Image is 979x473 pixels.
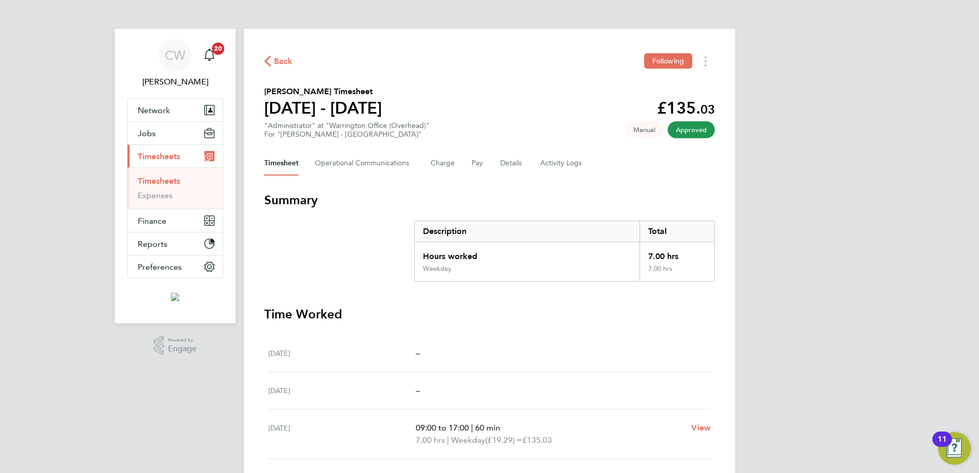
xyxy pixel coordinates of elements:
span: Timesheets [138,152,180,161]
span: £135.03 [522,435,552,445]
button: Reports [127,232,223,255]
div: 7.00 hrs [640,265,714,281]
span: 03 [700,102,715,117]
div: Total [640,221,714,242]
span: 09:00 to 17:00 [416,423,469,433]
span: | [471,423,473,433]
div: For "[PERSON_NAME] - [GEOGRAPHIC_DATA]" [264,130,430,139]
div: Weekday [423,265,452,273]
div: [DATE] [268,384,416,397]
button: Network [127,99,223,121]
span: View [691,423,711,433]
button: Open Resource Center, 11 new notifications [938,432,971,465]
h3: Time Worked [264,306,715,322]
div: [DATE] [268,347,416,359]
span: 60 min [475,423,500,433]
div: 7.00 hrs [640,242,714,265]
span: Network [138,105,170,115]
h2: [PERSON_NAME] Timesheet [264,85,382,98]
div: Description [415,221,640,242]
span: Preferences [138,262,182,272]
span: – [416,385,420,395]
img: linsco-logo-retina.png [171,293,179,301]
div: 11 [938,439,947,453]
span: | [447,435,449,445]
button: Jobs [127,122,223,144]
a: Expenses [138,190,173,200]
span: Jobs [138,128,156,138]
span: Weekday [451,434,485,446]
div: Timesheets [127,167,223,209]
span: This timesheet was manually created. [625,121,664,138]
a: 20 [199,39,220,72]
span: Engage [168,345,197,353]
span: Reports [138,239,167,249]
h3: Summary [264,192,715,208]
button: Timesheet [264,151,299,176]
a: Timesheets [138,176,180,186]
div: Hours worked [415,242,640,265]
button: Timesheets Menu [696,53,715,69]
button: Timesheets [127,145,223,167]
span: Back [274,55,293,68]
button: Pay [472,151,484,176]
span: 20 [212,42,224,55]
a: CW[PERSON_NAME] [127,39,223,88]
span: Powered by [168,336,197,345]
div: Summary [414,221,715,282]
span: Finance [138,216,166,226]
nav: Main navigation [115,29,236,324]
a: Go to home page [127,289,223,305]
span: This timesheet has been approved. [668,121,715,138]
div: [DATE] [268,422,416,446]
span: CW [165,49,185,62]
h1: [DATE] - [DATE] [264,98,382,118]
span: – [416,348,420,358]
button: Finance [127,209,223,232]
button: Operational Communications [315,151,414,176]
span: Chloe Whittall [127,76,223,88]
button: Activity Logs [540,151,583,176]
a: View [691,422,711,434]
button: Details [500,151,524,176]
span: 7.00 hrs [416,435,445,445]
button: Preferences [127,255,223,278]
div: "Administrator" at "Warrington Office (Overhead)" [264,121,430,139]
button: Back [264,55,293,68]
button: Charge [431,151,455,176]
span: Following [652,56,684,66]
app-decimal: £135. [657,98,715,118]
a: Powered byEngage [154,336,197,355]
button: Following [644,53,692,69]
span: (£19.29) = [485,435,522,445]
